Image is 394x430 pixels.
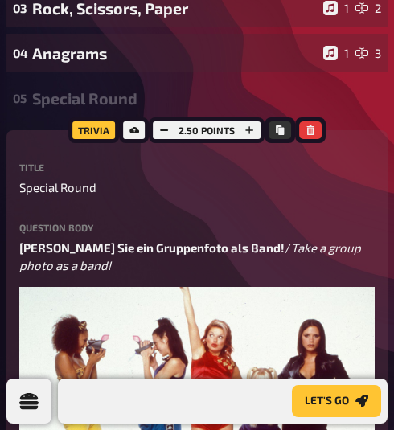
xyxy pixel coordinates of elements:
[19,223,375,232] label: Question body
[32,89,375,108] div: Special Round
[13,91,26,105] div: 05
[305,395,349,407] span: Let's go
[269,121,291,139] button: Copy
[13,46,26,60] div: 04
[68,117,119,143] div: Trivia
[19,178,96,197] span: Special Round
[355,46,381,60] div: 3
[32,44,317,63] div: Anagrams
[292,385,381,417] a: Let's go
[285,240,291,255] span: /
[19,162,375,172] label: Title
[323,1,349,15] div: 1
[13,1,26,15] div: 03
[19,240,285,255] span: [PERSON_NAME] Sie ein Gruppenfoto als Band!
[149,117,265,143] div: 2.50 points
[323,46,349,60] div: 1
[355,1,381,15] div: 2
